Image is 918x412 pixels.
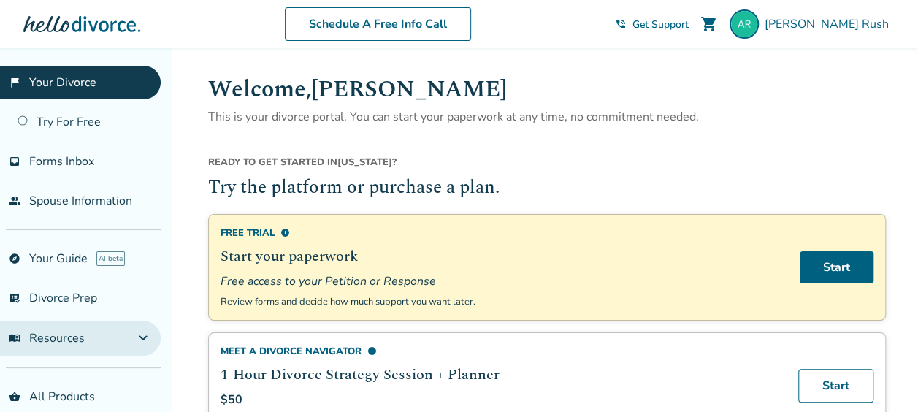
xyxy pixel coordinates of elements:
span: shopping_basket [9,391,20,403]
span: phone_in_talk [615,18,627,30]
iframe: Chat Widget [845,342,918,412]
span: Ready to get started in [208,156,337,169]
a: Start [800,251,873,283]
h2: Start your paperwork [221,245,782,267]
div: Meet a divorce navigator [221,345,781,358]
img: alice_rush@outlook.com [730,9,759,39]
p: This is your divorce portal. You can start your paperwork at any time, no commitment needed. [208,107,886,126]
h2: 1-Hour Divorce Strategy Session + Planner [221,364,781,386]
span: flag_2 [9,77,20,88]
h2: Try the platform or purchase a plan. [208,175,886,202]
a: phone_in_talkGet Support [615,18,689,31]
span: Get Support [632,18,689,31]
a: Start [798,369,873,403]
span: Resources [9,330,85,346]
span: people [9,195,20,207]
span: info [367,346,377,356]
span: $50 [221,392,242,408]
div: Free Trial [221,226,782,240]
a: Schedule A Free Info Call [285,7,471,41]
div: [US_STATE] ? [208,156,886,175]
span: inbox [9,156,20,167]
span: menu_book [9,332,20,344]
span: [PERSON_NAME] Rush [765,16,895,32]
span: explore [9,253,20,264]
span: expand_more [134,329,152,347]
span: info [280,228,290,237]
span: AI beta [96,251,125,266]
span: Free access to your Petition or Response [221,273,782,289]
p: Review forms and decide how much support you want later. [221,295,782,308]
span: shopping_cart [700,15,718,33]
span: list_alt_check [9,292,20,304]
span: Forms Inbox [29,153,94,169]
h1: Welcome, [PERSON_NAME] [208,72,886,107]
